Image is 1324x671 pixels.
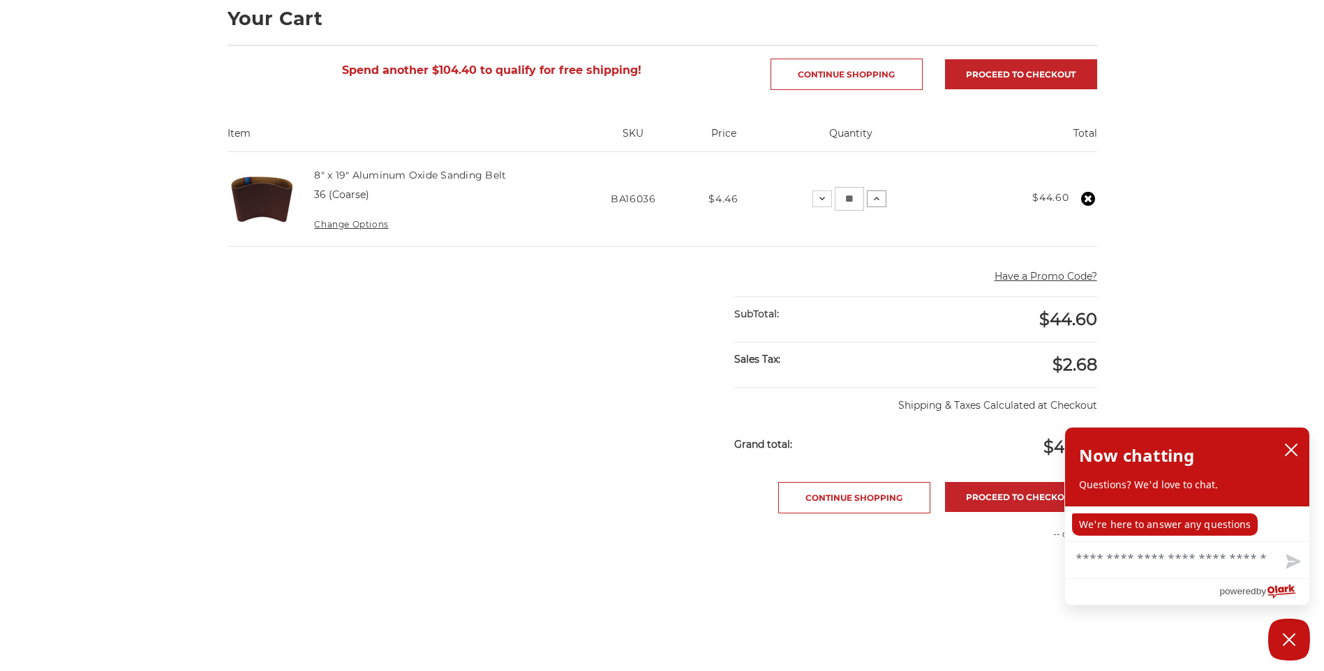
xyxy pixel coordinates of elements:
a: Powered by Olark [1219,579,1309,605]
a: Change Options [314,219,388,229]
th: Price [687,126,759,151]
button: Close Chatbox [1268,619,1310,661]
p: Questions? We'd love to chat. [1079,478,1295,492]
p: We're here to answer any questions [1072,513,1258,536]
input: 8" x 19" Aluminum Oxide Sanding Belt Quantity: [835,187,864,211]
span: $44.60 [1039,309,1097,329]
h1: Your Cart [228,9,1097,28]
strong: Sales Tax: [734,353,780,365]
th: SKU [579,126,687,151]
a: Continue Shopping [771,59,923,90]
img: aluminum oxide 8x19 sanding belt [228,164,297,234]
a: 8" x 19" Aluminum Oxide Sanding Belt [314,169,506,181]
strong: $44.60 [1032,191,1069,204]
a: Continue Shopping [778,482,930,513]
span: powered [1219,582,1256,600]
a: Proceed to checkout [945,482,1097,512]
span: $2.68 [1052,354,1097,375]
h2: Now chatting [1079,442,1194,469]
th: Quantity [759,126,942,151]
span: Spend another $104.40 to qualify for free shipping! [342,63,641,77]
strong: Grand total: [734,438,792,451]
div: chat [1065,506,1309,541]
th: Total [942,126,1097,151]
span: $4.46 [708,193,738,205]
a: Proceed to checkout [945,59,1097,89]
p: Shipping & Taxes Calculated at Checkout [734,387,1096,413]
span: $47.28 [1043,437,1097,457]
span: by [1256,582,1266,600]
div: SubTotal: [734,297,916,331]
button: close chatbox [1280,439,1302,460]
div: olark chatbox [1064,427,1310,605]
p: -- or use -- [923,528,1097,541]
span: BA16036 [611,193,656,205]
button: Send message [1274,546,1309,578]
dd: 36 (Coarse) [314,188,369,202]
th: Item [228,126,579,151]
button: Have a Promo Code? [995,269,1097,284]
